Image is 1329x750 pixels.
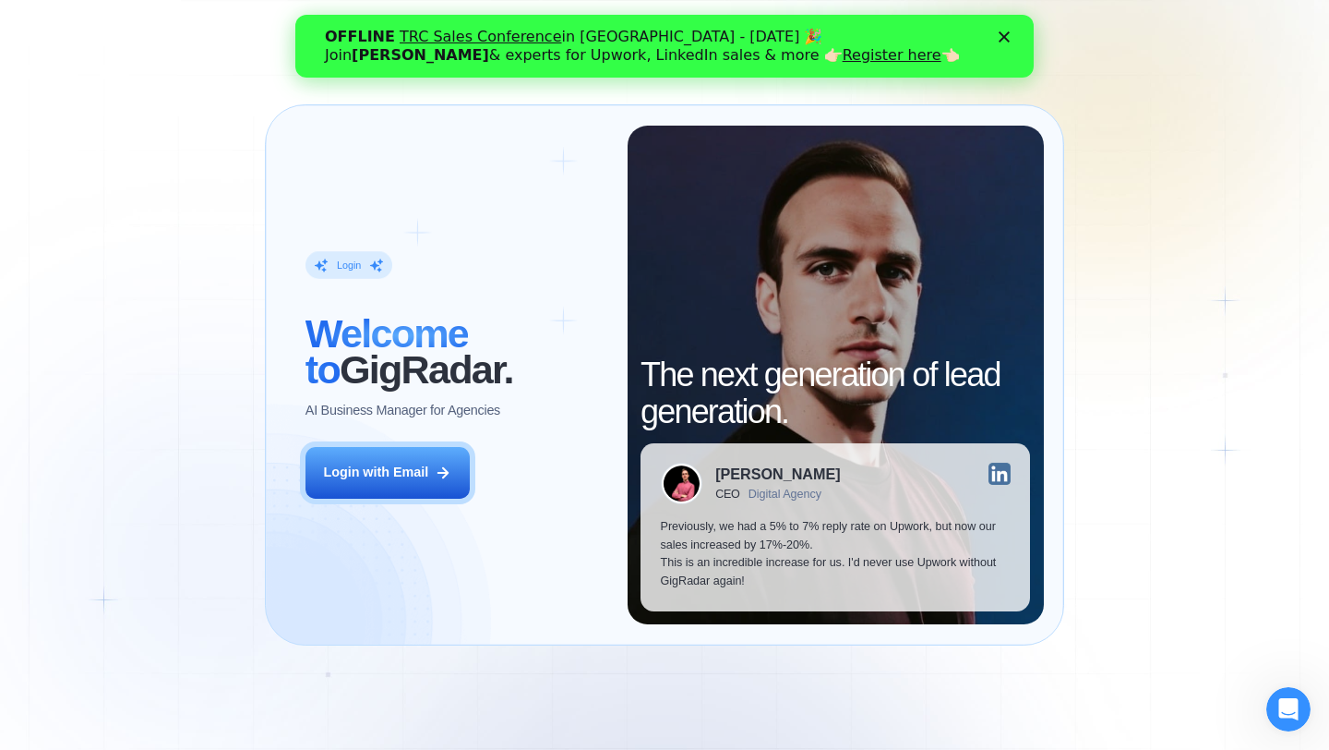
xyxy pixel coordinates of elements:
[547,31,646,49] a: Register here
[305,402,500,420] p: AI Business Manager for Agencies
[305,447,470,499] button: Login with Email
[715,466,840,481] div: [PERSON_NAME]
[323,464,428,482] div: Login with Email
[1266,687,1311,732] iframe: Intercom live chat
[715,488,740,501] div: CEO
[337,259,361,272] div: Login
[661,518,1011,591] p: Previously, we had a 5% to 7% reply rate on Upwork, but now our sales increased by 17%-20%. This ...
[641,357,1030,429] h2: The next generation of lead generation.
[305,311,468,393] span: Welcome to
[748,488,821,501] div: Digital Agency
[703,17,722,28] div: Закрити
[295,15,1034,78] iframe: Intercom live chat банер
[305,316,607,389] h2: ‍ GigRadar.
